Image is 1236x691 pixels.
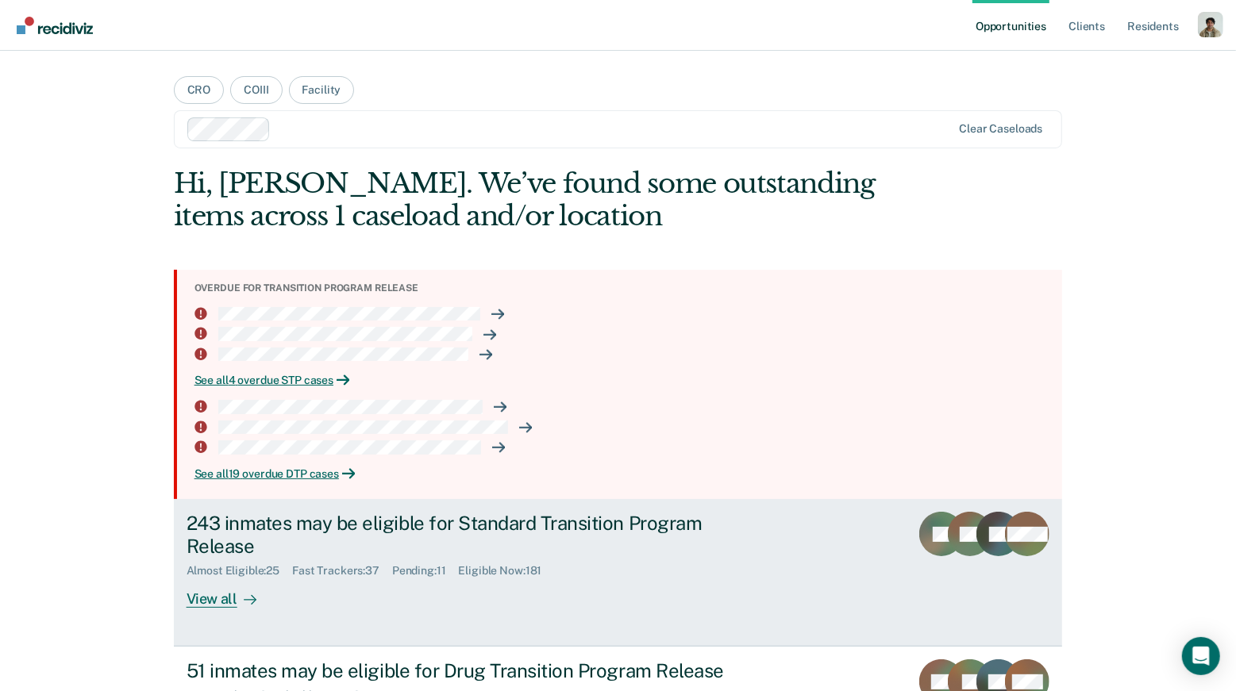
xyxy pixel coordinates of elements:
[1198,12,1223,37] button: Profile dropdown button
[174,499,1063,647] a: 243 inmates may be eligible for Standard Transition Program ReleaseAlmost Eligible:25Fast Tracker...
[1182,637,1220,675] div: Open Intercom Messenger
[230,76,282,104] button: COIII
[187,512,744,558] div: 243 inmates may be eligible for Standard Transition Program Release
[392,564,459,578] div: Pending : 11
[194,282,1050,294] div: Overdue for transition program release
[959,122,1042,136] div: Clear caseloads
[194,467,1050,481] div: See all 19 overdue DTP cases
[187,578,275,608] div: View all
[174,76,225,104] button: CRO
[187,659,744,682] div: 51 inmates may be eligible for Drug Transition Program Release
[194,374,1050,387] a: See all4 overdue STP cases
[17,17,93,34] img: Recidiviz
[292,564,392,578] div: Fast Trackers : 37
[289,76,355,104] button: Facility
[194,467,1050,481] a: See all19 overdue DTP cases
[187,564,293,578] div: Almost Eligible : 25
[194,374,1050,387] div: See all 4 overdue STP cases
[459,564,555,578] div: Eligible Now : 181
[174,167,885,232] div: Hi, [PERSON_NAME]. We’ve found some outstanding items across 1 caseload and/or location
